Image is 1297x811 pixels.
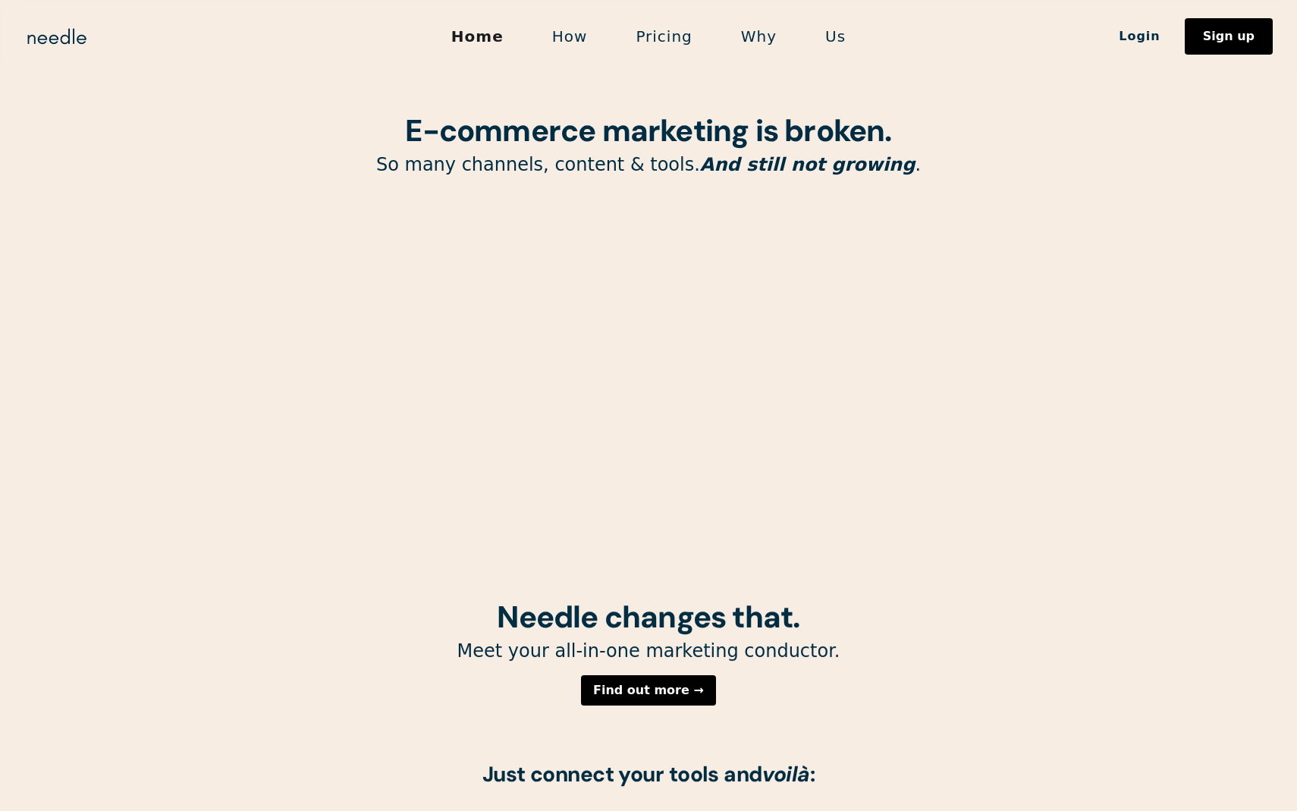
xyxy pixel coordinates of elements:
a: Sign up [1185,18,1273,55]
a: Home [427,20,528,52]
em: voilà [762,760,810,788]
div: Sign up [1203,30,1255,42]
strong: E-commerce marketing is broken. [405,111,891,150]
p: Meet your all-in-one marketing conductor. [262,640,1035,663]
a: Login [1094,24,1185,49]
em: And still not growing [700,154,915,175]
a: Pricing [611,20,716,52]
strong: Needle changes that. [497,597,799,637]
strong: Just connect your tools and : [482,760,815,788]
a: Why [717,20,801,52]
a: Us [801,20,870,52]
div: Find out more → [593,684,704,696]
a: Find out more → [581,675,716,706]
a: How [528,20,612,52]
p: So many channels, content & tools. . [262,153,1035,177]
